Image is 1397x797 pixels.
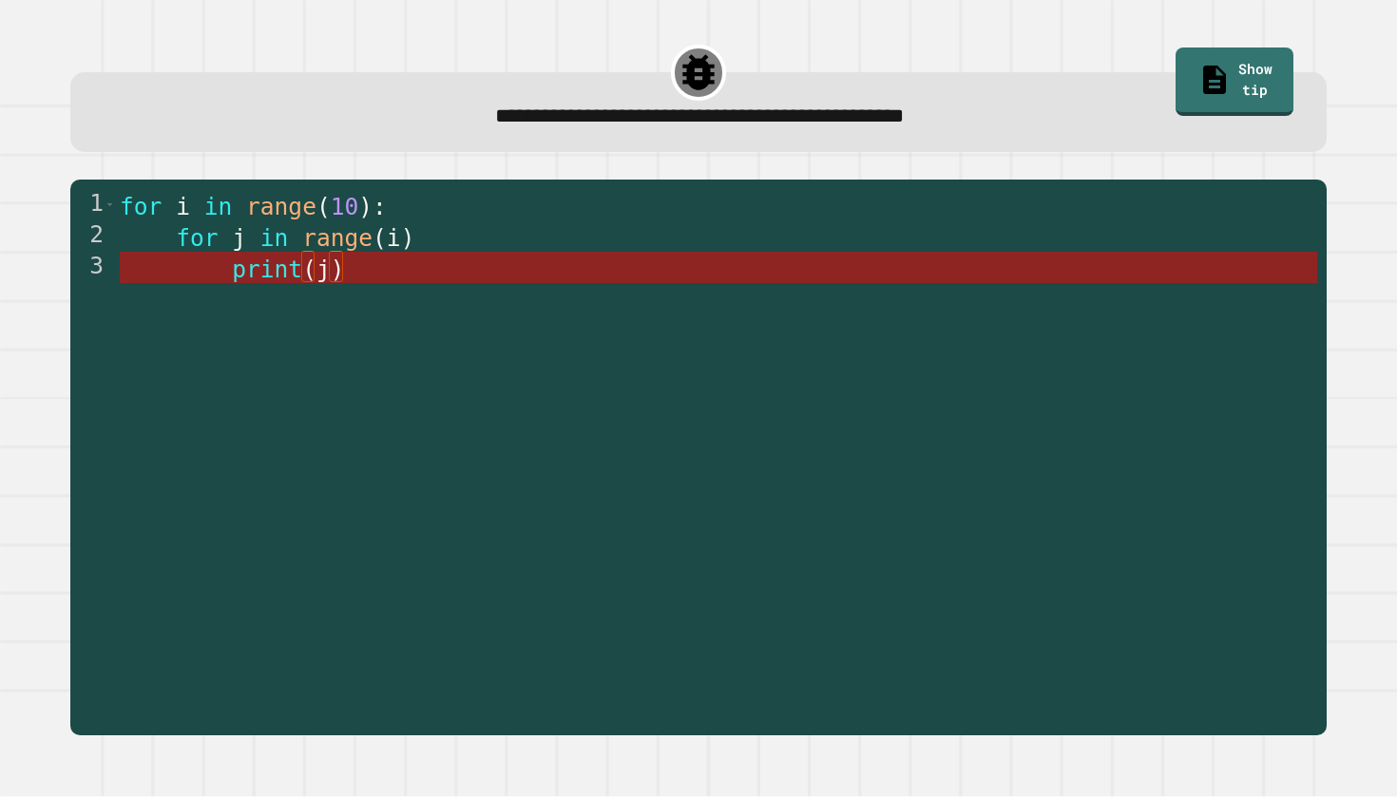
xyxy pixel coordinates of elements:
span: range [246,193,316,220]
span: print [232,256,302,283]
div: 2 [70,220,116,252]
span: ) [401,224,415,252]
span: ( [302,256,316,283]
span: ( [316,193,331,220]
div: 3 [70,252,116,283]
span: in [260,224,289,252]
span: in [204,193,233,220]
span: ) [358,193,373,220]
span: for [176,224,218,252]
span: j [232,224,246,252]
span: j [316,256,331,283]
a: Show tip [1176,47,1292,116]
div: 1 [70,189,116,220]
span: : [373,193,387,220]
span: Toggle code folding, rows 1 through 3 [105,189,115,220]
span: i [176,193,190,220]
span: ( [373,224,387,252]
span: ) [331,256,345,283]
span: range [302,224,373,252]
span: for [120,193,162,220]
span: 10 [331,193,359,220]
span: i [387,224,401,252]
